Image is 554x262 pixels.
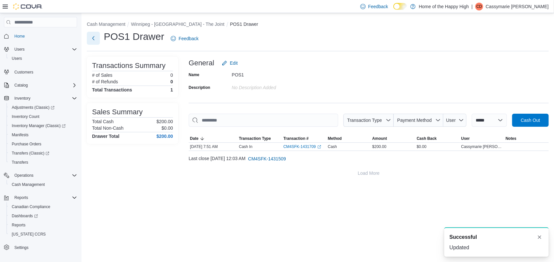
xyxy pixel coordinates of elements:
[13,3,42,10] img: Cova
[326,135,371,142] button: Method
[12,213,38,219] span: Dashboards
[443,114,467,127] button: User
[170,73,173,78] p: 0
[7,139,80,149] button: Purchase Orders
[9,230,77,238] span: Washington CCRS
[9,181,47,188] a: Cash Management
[87,22,125,27] button: Cash Management
[512,114,549,127] button: Cash Out
[239,136,271,141] span: Transaction Type
[12,81,77,89] span: Catalog
[7,54,80,63] button: Users
[9,104,57,111] a: Adjustments (Classic)
[476,3,482,10] span: CD
[12,114,40,119] span: Inventory Count
[372,136,387,141] span: Amount
[504,135,549,142] button: Notes
[87,32,100,45] button: Next
[9,122,77,130] span: Inventory Manager (Classic)
[92,119,114,124] h6: Total Cash
[14,34,25,39] span: Home
[317,145,321,149] svg: External link
[461,144,503,149] span: Cassymarie [PERSON_NAME]
[12,123,66,128] span: Inventory Manager (Classic)
[7,230,80,239] button: [US_STATE] CCRS
[371,135,415,142] button: Amount
[521,117,540,123] span: Cash Out
[9,113,42,121] a: Inventory Count
[1,193,80,202] button: Reports
[92,79,118,84] h6: # of Refunds
[1,171,80,180] button: Operations
[372,144,386,149] span: $200.00
[12,94,77,102] span: Inventory
[12,243,77,252] span: Settings
[9,149,52,157] a: Transfers (Classic)
[9,140,77,148] span: Purchase Orders
[9,158,77,166] span: Transfers
[347,118,382,123] span: Transaction Type
[189,167,549,180] button: Load More
[87,21,549,29] nav: An example of EuiBreadcrumbs
[12,45,77,53] span: Users
[92,87,132,92] h4: Total Transactions
[9,203,77,211] span: Canadian Compliance
[12,32,77,40] span: Home
[450,233,477,241] span: Successful
[536,233,544,241] button: Dismiss toast
[12,68,36,76] a: Customers
[189,72,199,77] label: Name
[245,152,289,165] button: CM4SFK-1431509
[4,29,77,262] nav: Complex example
[9,122,68,130] a: Inventory Manager (Classic)
[230,60,238,66] span: Edit
[14,173,34,178] span: Operations
[328,144,337,149] span: Cash
[471,3,473,10] p: |
[12,81,30,89] button: Catalog
[162,125,173,131] p: $0.00
[9,212,77,220] span: Dashboards
[92,62,166,70] h3: Transactions Summary
[283,144,321,149] a: CM4SFK-1431709External link
[14,83,28,88] span: Catalog
[1,243,80,252] button: Settings
[14,47,24,52] span: Users
[486,3,549,10] p: Cassymarie [PERSON_NAME]
[156,119,173,124] p: $200.00
[12,194,31,202] button: Reports
[9,181,77,188] span: Cash Management
[190,136,198,141] span: Date
[168,32,201,45] a: Feedback
[368,3,388,10] span: Feedback
[358,170,380,176] span: Load More
[7,158,80,167] button: Transfers
[12,56,22,61] span: Users
[92,108,143,116] h3: Sales Summary
[12,151,49,156] span: Transfers (Classic)
[7,112,80,121] button: Inventory Count
[230,22,258,27] button: POS1 Drawer
[7,221,80,230] button: Reports
[219,57,240,70] button: Edit
[9,140,44,148] a: Purchase Orders
[9,131,77,139] span: Manifests
[9,221,28,229] a: Reports
[12,204,50,209] span: Canadian Compliance
[189,114,338,127] input: This is a search bar. As you type, the results lower in the page will automatically filter.
[9,158,31,166] a: Transfers
[475,3,483,10] div: Cassymarie D'Errico
[9,113,77,121] span: Inventory Count
[12,172,77,179] span: Operations
[12,68,77,76] span: Customers
[170,87,173,92] h4: 1
[416,143,460,151] div: $0.00
[460,135,504,142] button: User
[9,212,40,220] a: Dashboards
[417,136,437,141] span: Cash Back
[7,211,80,221] a: Dashboards
[9,149,77,157] span: Transfers (Classic)
[1,81,80,90] button: Catalog
[12,194,77,202] span: Reports
[12,172,36,179] button: Operations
